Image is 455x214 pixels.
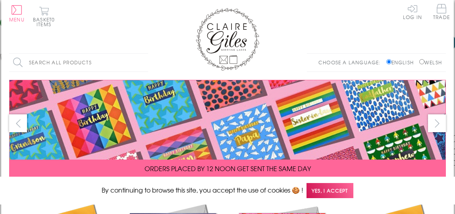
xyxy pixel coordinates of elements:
span: Menu [9,16,25,23]
a: Log In [403,4,422,19]
label: Welsh [419,59,442,66]
button: Menu [9,5,25,22]
span: Yes, I accept [307,183,353,199]
input: Search all products [9,54,148,71]
span: ORDERS PLACED BY 12 NOON GET SENT THE SAME DAY [145,164,311,173]
button: Basket0 items [33,6,55,27]
img: Claire Giles Greetings Cards [196,8,259,71]
label: English [386,59,418,66]
input: Search [140,54,148,71]
a: Trade [433,4,450,21]
p: Choose a language: [318,59,385,66]
input: Welsh [419,59,424,64]
span: Trade [433,4,450,19]
input: English [386,59,391,64]
span: 0 items [37,16,55,28]
button: next [428,114,446,132]
button: prev [9,114,27,132]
